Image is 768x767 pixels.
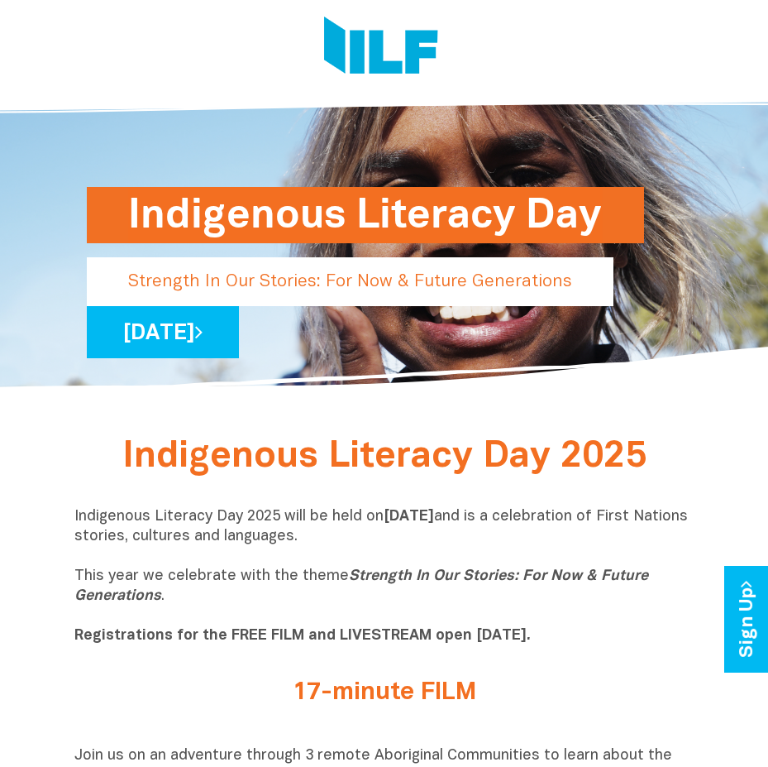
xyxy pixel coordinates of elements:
a: [DATE] [87,306,239,358]
h2: 17-minute FILM [87,679,682,707]
h1: Indigenous Literacy Day [128,187,603,243]
b: [DATE] [384,510,434,524]
b: Registrations for the FREE FILM and LIVESTREAM open [DATE]. [74,629,531,643]
span: Indigenous Literacy Day 2025 [122,440,646,474]
img: Logo [324,17,438,79]
i: Strength In Our Stories: For Now & Future Generations [74,569,648,603]
a: Indigenous Literacy Day [87,256,561,271]
p: Strength In Our Stories: For Now & Future Generations [87,257,613,306]
p: Indigenous Literacy Day 2025 will be held on and is a celebration of First Nations stories, cultu... [74,507,694,646]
